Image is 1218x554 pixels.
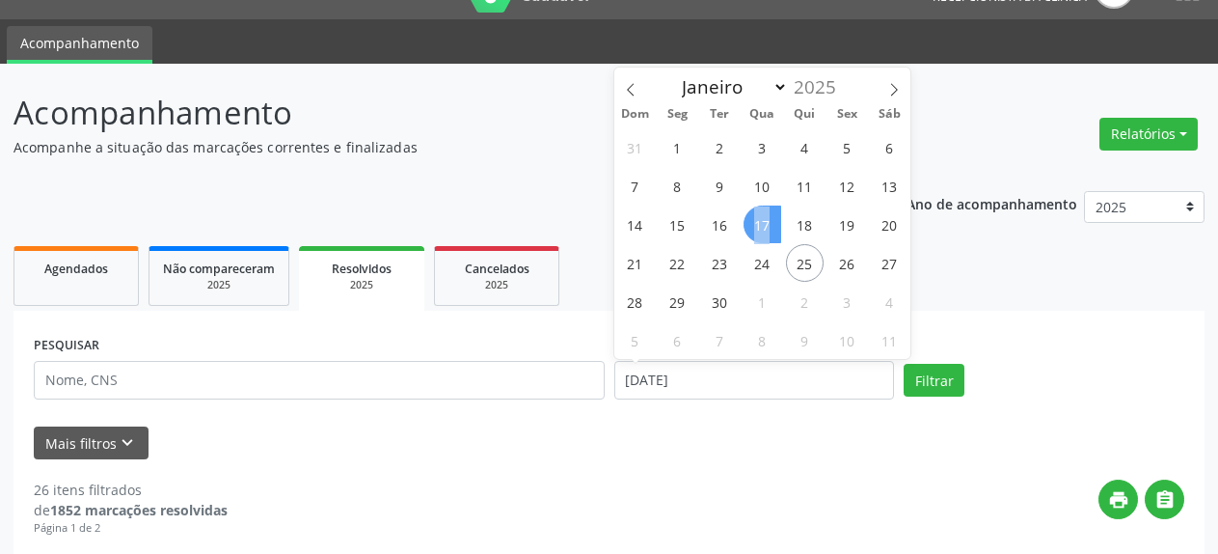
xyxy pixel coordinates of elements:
[163,278,275,292] div: 2025
[332,261,392,277] span: Resolvidos
[868,108,910,121] span: Sáb
[1154,489,1176,511] i: 
[744,244,781,282] span: Setembro 24, 2025
[1108,489,1129,511] i: print
[659,283,696,320] span: Setembro 29, 2025
[786,321,824,359] span: Outubro 9, 2025
[871,206,908,243] span: Setembro 20, 2025
[744,167,781,205] span: Setembro 10, 2025
[616,321,654,359] span: Outubro 5, 2025
[448,278,545,292] div: 2025
[904,364,964,397] button: Filtrar
[14,137,848,157] p: Acompanhe a situação das marcações correntes e finalizadas
[659,167,696,205] span: Setembro 8, 2025
[701,244,739,282] span: Setembro 23, 2025
[616,283,654,320] span: Setembro 28, 2025
[7,26,152,64] a: Acompanhamento
[14,89,848,137] p: Acompanhamento
[701,128,739,166] span: Setembro 2, 2025
[786,167,824,205] span: Setembro 11, 2025
[698,108,741,121] span: Ter
[616,167,654,205] span: Setembro 7, 2025
[34,500,228,520] div: de
[312,278,411,292] div: 2025
[786,244,824,282] span: Setembro 25, 2025
[659,128,696,166] span: Setembro 1, 2025
[786,206,824,243] span: Setembro 18, 2025
[701,283,739,320] span: Setembro 30, 2025
[44,261,108,277] span: Agendados
[701,206,739,243] span: Setembro 16, 2025
[614,361,895,400] input: Selecione um intervalo
[34,427,149,460] button: Mais filtroskeyboard_arrow_down
[616,128,654,166] span: Agosto 31, 2025
[701,321,739,359] span: Outubro 7, 2025
[828,206,866,243] span: Setembro 19, 2025
[828,128,866,166] span: Setembro 5, 2025
[117,432,138,454] i: keyboard_arrow_down
[826,108,868,121] span: Sex
[907,191,1077,215] p: Ano de acompanhamento
[50,501,228,519] strong: 1852 marcações resolvidas
[659,244,696,282] span: Setembro 22, 2025
[786,283,824,320] span: Outubro 2, 2025
[34,520,228,537] div: Página 1 de 2
[701,167,739,205] span: Setembro 9, 2025
[465,261,529,277] span: Cancelados
[871,128,908,166] span: Setembro 6, 2025
[871,244,908,282] span: Setembro 27, 2025
[871,321,908,359] span: Outubro 11, 2025
[673,73,789,100] select: Month
[828,244,866,282] span: Setembro 26, 2025
[828,167,866,205] span: Setembro 12, 2025
[744,321,781,359] span: Outubro 8, 2025
[744,283,781,320] span: Outubro 1, 2025
[783,108,826,121] span: Qui
[871,167,908,205] span: Setembro 13, 2025
[744,128,781,166] span: Setembro 3, 2025
[744,206,781,243] span: Setembro 17, 2025
[828,283,866,320] span: Outubro 3, 2025
[786,128,824,166] span: Setembro 4, 2025
[656,108,698,121] span: Seg
[614,108,657,121] span: Dom
[1145,480,1184,519] button: 
[1098,480,1138,519] button: print
[871,283,908,320] span: Outubro 4, 2025
[163,261,275,277] span: Não compareceram
[34,480,228,500] div: 26 itens filtrados
[34,361,605,400] input: Nome, CNS
[741,108,783,121] span: Qua
[616,244,654,282] span: Setembro 21, 2025
[659,206,696,243] span: Setembro 15, 2025
[659,321,696,359] span: Outubro 6, 2025
[1099,118,1198,151] button: Relatórios
[828,321,866,359] span: Outubro 10, 2025
[616,206,654,243] span: Setembro 14, 2025
[34,331,99,361] label: PESQUISAR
